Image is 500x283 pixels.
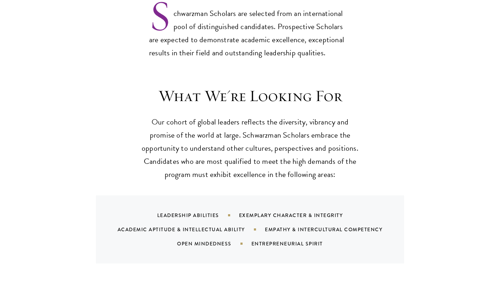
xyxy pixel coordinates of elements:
div: Open Mindedness [177,240,251,247]
div: Entrepreneurial Spirit [251,240,341,247]
p: Our cohort of global leaders reflects the diversity, vibrancy and promise of the world at large. ... [140,116,360,181]
div: Academic Aptitude & Intellectual Ability [118,226,265,233]
h3: What We're Looking For [140,86,360,106]
div: Empathy & Intercultural Competency [265,226,400,233]
div: Leadership Abilities [157,212,239,219]
div: Exemplary Character & Integrity [239,212,361,219]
